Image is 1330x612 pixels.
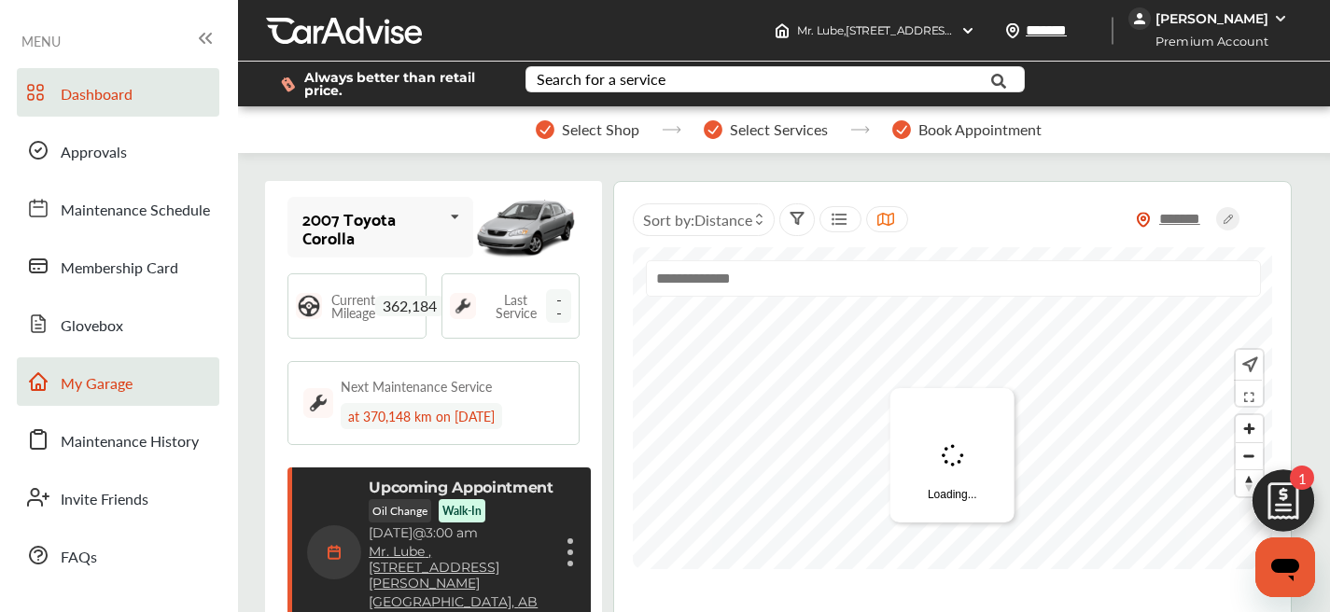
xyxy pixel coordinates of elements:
[369,499,431,522] p: Oil Change
[1130,32,1282,51] span: Premium Account
[1236,442,1263,469] button: Zoom out
[694,209,752,230] span: Distance
[61,257,178,281] span: Membership Card
[369,544,553,591] a: Mr. Lube ,[STREET_ADDRESS][PERSON_NAME]
[1273,11,1288,26] img: WGsFRI8htEPBVLJbROoPRyZpYNWhNONpIPPETTm6eUC0GeLEiAAAAAElFTkSuQmCC
[730,121,828,138] span: Select Services
[850,126,870,133] img: stepper-arrow.e24c07c6.svg
[562,121,639,138] span: Select Shop
[17,299,219,348] a: Glovebox
[17,357,219,406] a: My Garage
[892,120,911,139] img: stepper-checkmark.b5569197.svg
[304,71,496,97] span: Always better than retail price.
[1236,469,1263,496] button: Reset bearing to north
[61,372,133,396] span: My Garage
[17,473,219,522] a: Invite Friends
[633,247,1282,569] canvas: Map
[1236,443,1263,469] span: Zoom out
[918,121,1042,138] span: Book Appointment
[1005,23,1020,38] img: location_vector.a44bc228.svg
[704,120,722,139] img: stepper-checkmark.b5569197.svg
[960,23,975,38] img: header-down-arrow.9dd2ce7d.svg
[536,120,554,139] img: stepper-checkmark.b5569197.svg
[303,388,333,418] img: maintenance_logo
[1239,461,1328,550] img: edit-cartIcon.11d11f9a.svg
[537,72,665,87] div: Search for a service
[450,293,476,319] img: maintenance_logo
[281,76,295,92] img: dollor_label_vector.a70140d1.svg
[331,293,375,319] span: Current Mileage
[1236,470,1263,496] span: Reset bearing to north
[61,546,97,570] span: FAQs
[341,377,492,396] div: Next Maintenance Service
[1236,415,1263,442] button: Zoom in
[17,242,219,290] a: Membership Card
[1136,212,1151,228] img: location_vector_orange.38f05af8.svg
[1239,355,1258,375] img: recenter.ce011a49.svg
[61,199,210,223] span: Maintenance Schedule
[375,296,444,316] span: 362,184
[369,479,553,496] p: Upcoming Appointment
[1112,17,1113,45] img: header-divider.bc55588e.svg
[341,403,502,429] div: at 370,148 km on [DATE]
[473,188,580,267] img: mobile_3297_st1280_046.png
[1255,537,1315,597] iframe: Button to launch messaging window
[1155,10,1268,27] div: [PERSON_NAME]
[797,23,1238,37] span: Mr. Lube , [STREET_ADDRESS][PERSON_NAME] [GEOGRAPHIC_DATA] , AB T6X 0N9
[1128,7,1151,30] img: jVpblrzwTbfkPYzPPzSLxeg0AAAAASUVORK5CYII=
[413,524,426,541] span: @
[17,184,219,232] a: Maintenance Schedule
[426,524,478,541] span: 3:00 am
[662,126,681,133] img: stepper-arrow.e24c07c6.svg
[307,525,361,579] img: calendar-icon.35d1de04.svg
[775,23,790,38] img: header-home-logo.8d720a4f.svg
[61,430,199,454] span: Maintenance History
[17,415,219,464] a: Maintenance History
[21,34,61,49] span: MENU
[61,83,133,107] span: Dashboard
[369,524,413,541] span: [DATE]
[61,314,123,339] span: Glovebox
[302,209,441,246] div: 2007 Toyota Corolla
[61,488,148,512] span: Invite Friends
[890,388,1015,522] div: Loading...
[17,531,219,579] a: FAQs
[442,503,482,519] p: Walk-In
[17,126,219,174] a: Approvals
[546,289,571,323] span: --
[643,209,752,230] span: Sort by :
[296,293,322,319] img: steering_logo
[61,141,127,165] span: Approvals
[485,293,546,319] span: Last Service
[1290,466,1314,490] span: 1
[17,68,219,117] a: Dashboard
